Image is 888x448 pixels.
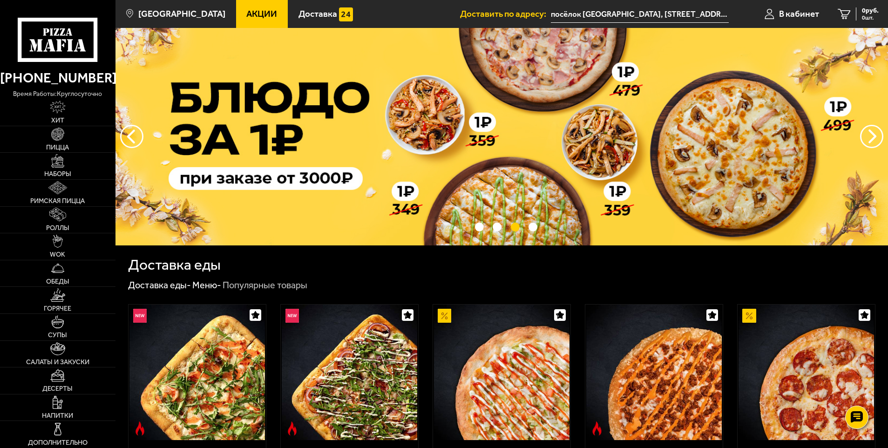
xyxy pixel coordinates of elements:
img: Острое блюдо [133,421,147,435]
img: Акционный [438,309,452,323]
span: 0 руб. [862,7,879,14]
img: Пепперони 25 см (толстое с сыром) [739,305,874,440]
div: Популярные товары [223,279,307,292]
span: WOK [50,251,65,258]
span: Роллы [46,225,69,231]
a: АкционныйАль-Шам 25 см (тонкое тесто) [433,305,570,440]
span: Супы [48,332,67,339]
span: Дополнительно [28,440,88,446]
a: АкционныйПепперони 25 см (толстое с сыром) [738,305,875,440]
img: Аль-Шам 25 см (тонкое тесто) [434,305,569,440]
button: следующий [120,125,143,148]
h1: Доставка еды [128,258,221,272]
img: Биф чили 25 см (толстое с сыром) [586,305,722,440]
span: 0 шт. [862,15,879,20]
span: [GEOGRAPHIC_DATA] [138,9,225,18]
a: НовинкаОстрое блюдоРимская с мясным ассорти [281,305,418,440]
img: Новинка [133,309,147,323]
span: посёлок Парголово, улица Первого Мая, 107к6 [551,6,728,23]
span: Римская пицца [30,198,85,204]
button: точки переключения [493,223,502,231]
span: Акции [246,9,277,18]
a: Меню- [192,279,221,291]
input: Ваш адрес доставки [551,6,728,23]
span: Наборы [44,171,71,177]
a: Острое блюдоБиф чили 25 см (толстое с сыром) [585,305,723,440]
img: 15daf4d41897b9f0e9f617042186c801.svg [339,7,353,21]
span: В кабинет [779,9,819,18]
button: точки переключения [511,223,520,231]
span: Десерты [42,386,73,392]
span: Пицца [46,144,69,151]
a: НовинкаОстрое блюдоРимская с креветками [129,305,266,440]
span: Салаты и закуски [26,359,89,366]
img: Римская с креветками [129,305,265,440]
a: Доставка еды- [128,279,191,291]
img: Новинка [285,309,299,323]
img: Острое блюдо [590,421,604,435]
span: Доставить по адресу: [460,9,551,18]
span: Доставка [298,9,337,18]
img: Римская с мясным ассорти [282,305,417,440]
span: Напитки [42,413,73,419]
button: точки переключения [475,223,484,231]
button: предыдущий [860,125,883,148]
span: Горячее [44,305,71,312]
img: Острое блюдо [285,421,299,435]
button: точки переключения [529,223,537,231]
span: Обеды [46,278,69,285]
img: Акционный [742,309,756,323]
span: Хит [51,117,64,124]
